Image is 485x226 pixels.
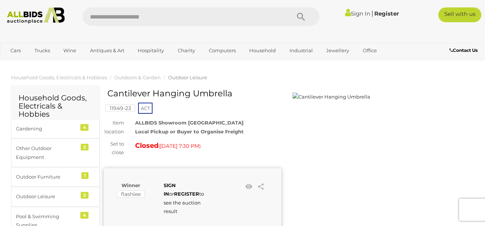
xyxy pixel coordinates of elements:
[98,140,130,157] div: Set to close
[106,105,135,111] a: 11949-23
[6,57,30,69] a: Sports
[374,10,399,17] a: Register
[81,144,88,150] div: 2
[81,192,88,199] div: 2
[135,129,244,134] strong: Local Pickup or Buyer to Organise Freight
[449,46,479,54] a: Contact Us
[16,124,77,133] div: Gardening
[121,182,140,188] b: Winner
[204,44,241,57] a: Computers
[16,192,77,201] div: Outdoor Leisure
[164,182,176,197] a: SIGN IN
[135,120,244,126] strong: ALLBIDS Showroom [GEOGRAPHIC_DATA]
[133,44,169,57] a: Hospitality
[107,89,280,98] h1: Cantilever Hanging Umbrella
[160,143,199,149] span: [DATE] 7:30 PM
[243,181,254,192] li: Watch this item
[80,212,88,219] div: 4
[114,74,161,80] a: Outdoors & Garden
[11,74,107,80] a: Household Goods, Electricals & Hobbies
[85,44,129,57] a: Antiques & Art
[11,167,100,187] a: Outdoor Furniture 1
[58,44,81,57] a: Wine
[358,44,382,57] a: Office
[16,173,77,181] div: Outdoor Furniture
[16,144,77,162] div: Other Outdoor Equipment
[164,182,204,214] span: or to see the auction result
[19,94,92,118] h2: Household Goods, Electricals & Hobbies
[81,172,88,179] div: 1
[117,190,145,198] mark: flashlee
[168,74,207,80] a: Outdoor Leisure
[34,57,97,69] a: [GEOGRAPHIC_DATA]
[292,93,470,101] img: Cantilever Hanging Umbrella
[98,119,130,136] div: Item location
[282,7,320,26] button: Search
[11,119,100,139] a: Gardening 4
[30,44,55,57] a: Trucks
[106,104,135,112] mark: 11949-23
[80,124,88,131] div: 4
[285,44,318,57] a: Industrial
[345,10,370,17] a: Sign In
[449,47,478,53] b: Contact Us
[11,187,100,206] a: Outdoor Leisure 2
[173,44,200,57] a: Charity
[11,139,100,167] a: Other Outdoor Equipment 2
[135,142,158,150] strong: Closed
[244,44,281,57] a: Household
[138,103,153,114] span: ACT
[438,7,481,22] a: Sell with us
[6,44,26,57] a: Cars
[158,143,201,149] span: ( )
[371,9,373,17] span: |
[4,7,68,24] img: Allbids.com.au
[321,44,354,57] a: Jewellery
[174,191,199,197] a: REGISTER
